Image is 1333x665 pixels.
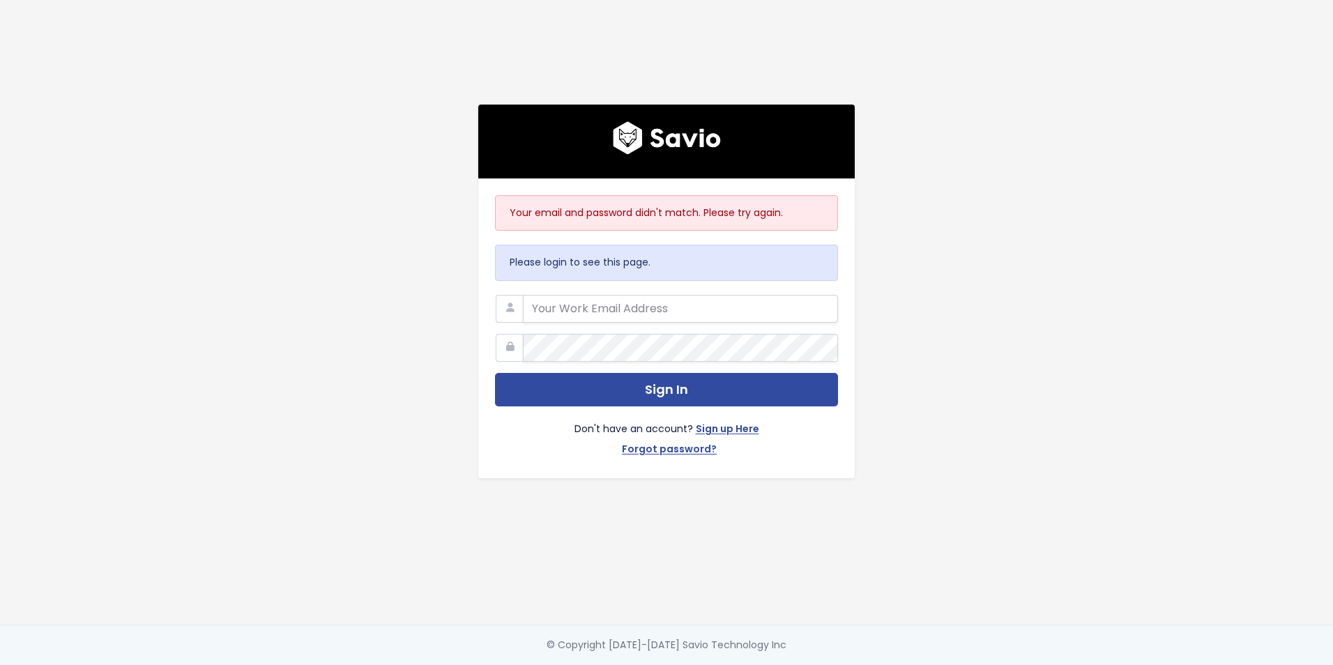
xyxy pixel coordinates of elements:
div: © Copyright [DATE]-[DATE] Savio Technology Inc [547,636,786,654]
button: Sign In [495,373,838,407]
input: Your Work Email Address [523,295,838,323]
p: Your email and password didn't match. Please try again. [510,204,823,222]
img: logo600x187.a314fd40982d.png [613,121,721,155]
a: Sign up Here [696,420,759,441]
a: Forgot password? [622,441,717,461]
div: Don't have an account? [495,406,838,461]
p: Please login to see this page. [510,254,823,271]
